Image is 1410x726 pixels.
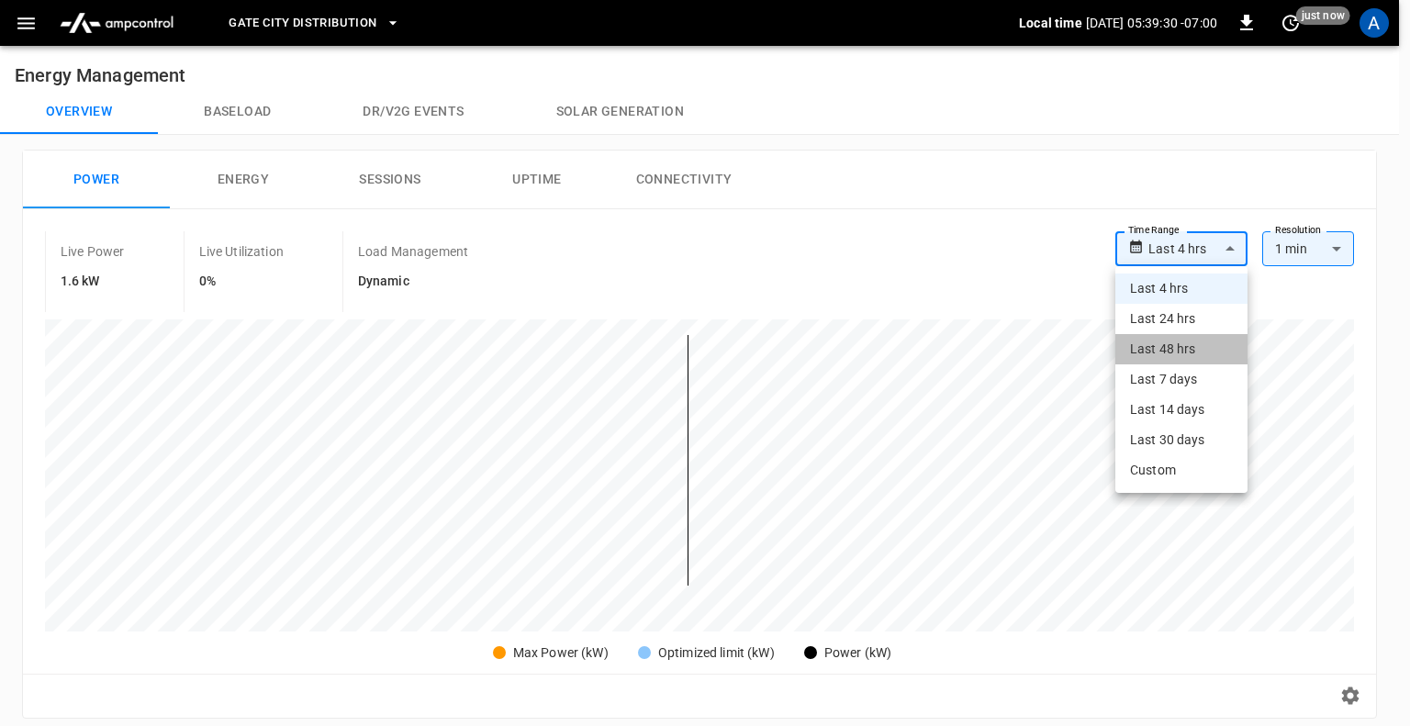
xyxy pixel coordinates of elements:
li: Last 24 hrs [1115,304,1248,334]
li: Last 4 hrs [1115,274,1248,304]
li: Last 14 days [1115,395,1248,425]
li: Custom [1115,455,1248,486]
li: Last 30 days [1115,425,1248,455]
li: Last 7 days [1115,364,1248,395]
li: Last 48 hrs [1115,334,1248,364]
